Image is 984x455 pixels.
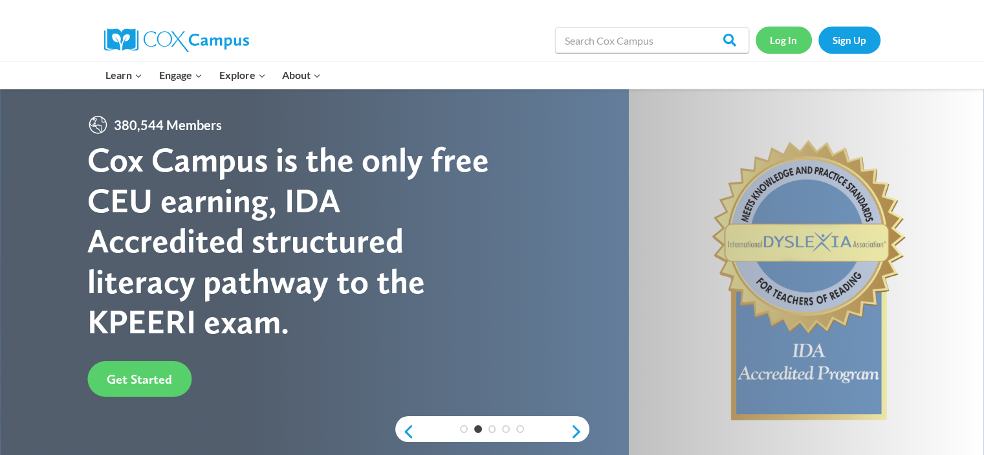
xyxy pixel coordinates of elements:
a: 1 [460,425,468,433]
a: Log In [756,27,812,53]
span: 380,544 Members [109,115,227,135]
nav: Secondary Navigation [756,27,880,53]
button: Child menu of About [274,61,329,89]
a: next [570,424,589,439]
a: 3 [488,425,496,433]
a: Get Started [87,361,191,397]
a: 5 [516,425,524,433]
a: 2 [474,425,482,433]
button: Child menu of Learn [98,61,151,89]
a: previous [395,424,415,439]
a: 4 [502,425,510,433]
span: Get Started [107,372,172,387]
nav: Primary Navigation [98,61,329,89]
button: Child menu of Explore [211,61,274,89]
button: Child menu of Engage [151,61,211,89]
div: Cox Campus is the only free CEU earning, IDA Accredited structured literacy pathway to the KPEERI... [87,140,492,342]
input: Search Cox Campus [555,27,749,53]
img: Cox Campus [104,28,249,52]
a: Sign Up [818,27,880,53]
div: content slider buttons [395,419,589,445]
